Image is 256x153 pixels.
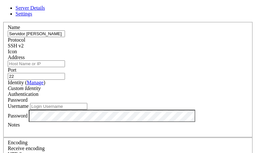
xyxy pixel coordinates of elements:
label: Icon [8,49,17,54]
label: Password [8,113,27,118]
input: Login Username [30,103,87,110]
span: SSH v2 [8,43,24,48]
input: Host Name or IP [8,60,65,67]
div: Custom Identity [8,86,248,91]
label: Set the expected encoding for data received from the host. If the encodings do not match, visual ... [8,146,45,151]
a: Settings [16,11,32,16]
label: Name [8,25,20,30]
label: Notes [8,122,20,127]
input: Port Number [8,73,65,80]
label: Encoding [8,140,27,145]
label: Port [8,67,16,73]
input: Server Name [8,30,65,37]
label: Username [8,103,29,109]
label: Address [8,55,25,60]
span: Password [8,97,27,103]
a: Manage [27,80,44,85]
span: ( ) [25,80,45,85]
div: Password [8,97,248,103]
a: Server Details [16,5,45,11]
div: SSH v2 [8,43,248,49]
label: Authentication [8,91,38,97]
label: Protocol [8,37,25,43]
i: Custom Identity [8,86,41,91]
label: Identity [8,80,45,85]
